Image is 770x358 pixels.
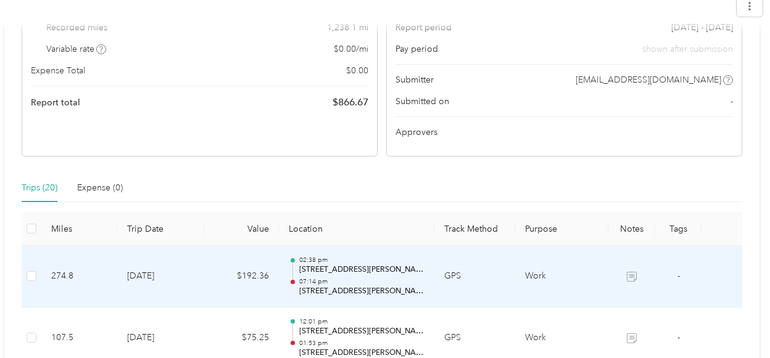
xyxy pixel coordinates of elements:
span: Pay period [395,43,438,55]
p: 02:38 pm [299,256,424,264]
p: [STREET_ADDRESS][PERSON_NAME] [299,264,424,275]
th: Trip Date [117,212,204,246]
div: Trips (20) [22,181,57,195]
span: $ 0.00 [346,64,368,77]
th: Location [279,212,434,246]
th: Miles [41,212,117,246]
span: Submitted on [395,95,449,108]
span: Approvers [395,126,437,139]
th: Track Method [434,212,515,246]
td: 274.8 [41,246,117,307]
th: Notes [608,212,655,246]
td: [DATE] [117,246,204,307]
span: - [731,95,733,108]
td: Work [515,246,608,307]
span: $ 866.67 [333,95,368,110]
span: Variable rate [46,43,107,55]
span: shown after submission [642,43,733,55]
p: 01:53 pm [299,339,424,348]
div: Expense (0) [77,181,123,195]
span: Expense Total [31,64,85,77]
td: GPS [434,246,515,307]
span: Submitter [395,73,434,86]
span: - [677,271,680,281]
p: [STREET_ADDRESS][PERSON_NAME] [299,326,424,337]
span: - [677,332,680,343]
span: $ 0.00 / mi [334,43,368,55]
p: [STREET_ADDRESS][PERSON_NAME] [299,286,424,297]
th: Purpose [515,212,608,246]
th: Tags [655,212,702,246]
p: 12:01 pm [299,317,424,326]
p: 07:14 pm [299,277,424,286]
span: [EMAIL_ADDRESS][DOMAIN_NAME] [576,73,721,86]
span: Report total [31,96,80,109]
td: $192.36 [204,246,279,307]
th: Value [204,212,279,246]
